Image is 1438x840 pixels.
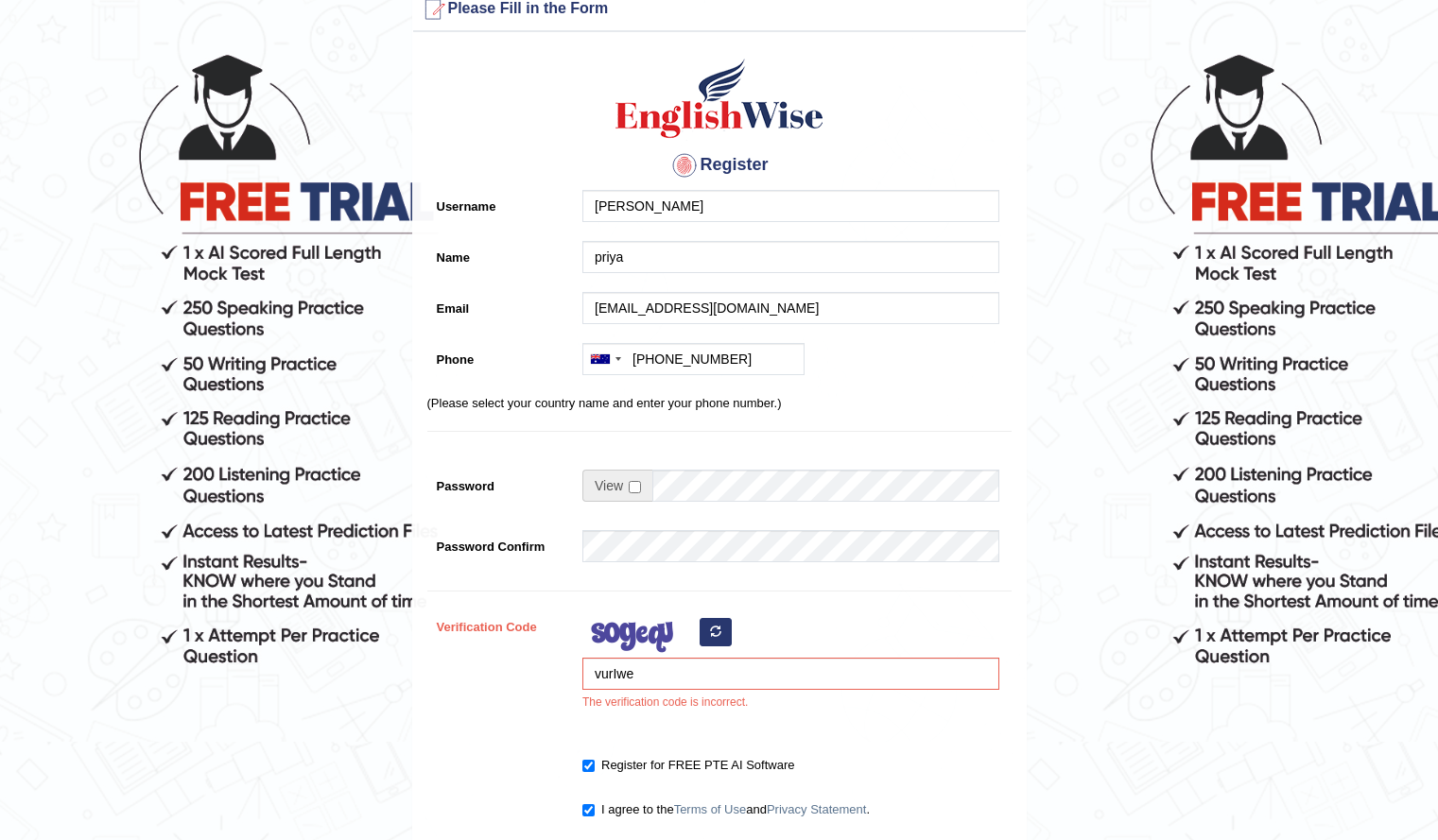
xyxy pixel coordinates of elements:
label: Username [427,190,574,215]
label: Email [427,292,574,317]
a: Privacy Statement [767,802,867,816]
input: Show/Hide Password [629,481,641,493]
input: I agree to theTerms of UseandPrivacy Statement. [582,804,595,816]
label: Password [427,470,574,495]
p: (Please select your country name and enter your phone number.) [427,394,1012,412]
label: Password Confirm [427,530,574,556]
h4: Register [427,150,1012,180]
label: Name [427,241,574,266]
div: Australia: +61 [583,344,627,374]
label: Phone [427,343,574,369]
img: Logo of English Wise create a new account for intelligent practice with AI [612,56,827,141]
input: +61 412 345 678 [582,343,805,375]
input: Register for FREE PTE AI Software [582,760,595,772]
label: I agree to the and . [582,800,870,819]
label: Verification Code [427,610,574,636]
label: Register for FREE PTE AI Software [582,756,794,775]
a: Terms of Use [674,802,747,816]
